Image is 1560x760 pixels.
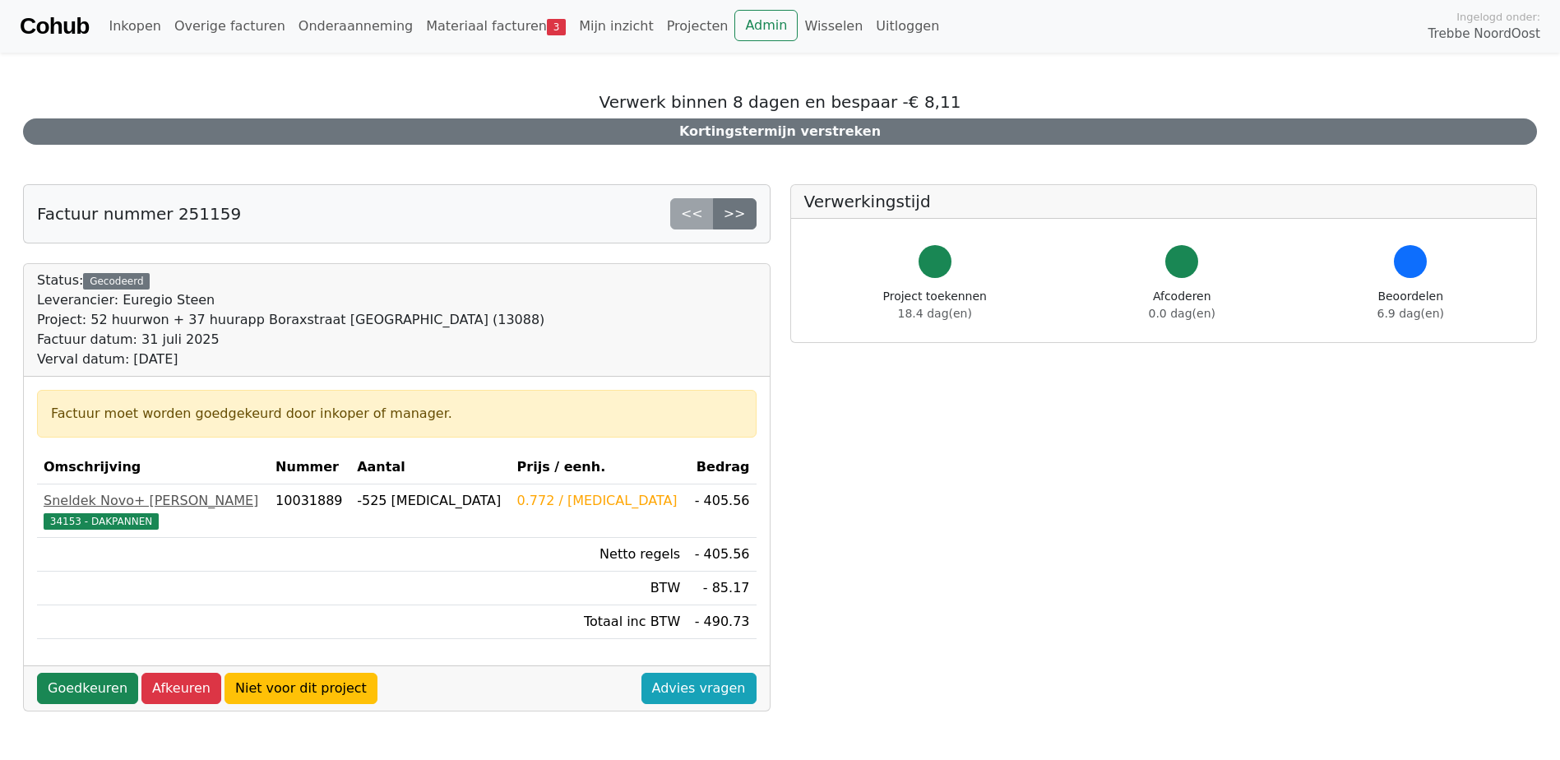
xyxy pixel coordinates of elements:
[44,491,262,511] div: Sneldek Novo+ [PERSON_NAME]
[883,288,987,322] div: Project toekennen
[572,10,660,43] a: Mijn inzicht
[37,350,544,369] div: Verval datum: [DATE]
[687,572,756,605] td: - 85.17
[641,673,757,704] a: Advies vragen
[83,273,150,290] div: Gecodeerd
[1456,9,1540,25] span: Ingelogd onder:
[37,290,544,310] div: Leverancier: Euregio Steen
[734,10,798,41] a: Admin
[419,10,572,43] a: Materiaal facturen3
[660,10,735,43] a: Projecten
[44,491,262,531] a: Sneldek Novo+ [PERSON_NAME]34153 - DAKPANNEN
[292,10,419,43] a: Onderaanneming
[898,307,972,320] span: 18.4 dag(en)
[350,451,510,484] th: Aantal
[168,10,292,43] a: Overige facturen
[1428,25,1540,44] span: Trebbe NoordOost
[1377,307,1444,320] span: 6.9 dag(en)
[511,451,687,484] th: Prijs / eenh.
[37,310,544,330] div: Project: 52 huurwon + 37 huurapp Boraxstraat [GEOGRAPHIC_DATA] (13088)
[511,538,687,572] td: Netto regels
[511,572,687,605] td: BTW
[687,451,756,484] th: Bedrag
[269,484,350,538] td: 10031889
[37,330,544,350] div: Factuur datum: 31 juli 2025
[269,451,350,484] th: Nummer
[23,92,1537,112] h5: Verwerk binnen 8 dagen en bespaar -€ 8,11
[1377,288,1444,322] div: Beoordelen
[687,484,756,538] td: - 405.56
[713,198,757,229] a: >>
[20,7,89,46] a: Cohub
[687,538,756,572] td: - 405.56
[1149,307,1215,320] span: 0.0 dag(en)
[687,605,756,639] td: - 490.73
[225,673,377,704] a: Niet voor dit project
[37,451,269,484] th: Omschrijving
[798,10,869,43] a: Wisselen
[51,404,743,424] div: Factuur moet worden goedgekeurd door inkoper of manager.
[517,491,681,511] div: 0.772 / [MEDICAL_DATA]
[1149,288,1215,322] div: Afcoderen
[547,19,566,35] span: 3
[37,271,544,369] div: Status:
[869,10,946,43] a: Uitloggen
[102,10,167,43] a: Inkopen
[37,204,241,224] h5: Factuur nummer 251159
[44,513,159,530] span: 34153 - DAKPANNEN
[804,192,1524,211] h5: Verwerkingstijd
[141,673,221,704] a: Afkeuren
[357,491,503,511] div: -525 [MEDICAL_DATA]
[511,605,687,639] td: Totaal inc BTW
[23,118,1537,145] div: Kortingstermijn verstreken
[37,673,138,704] a: Goedkeuren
